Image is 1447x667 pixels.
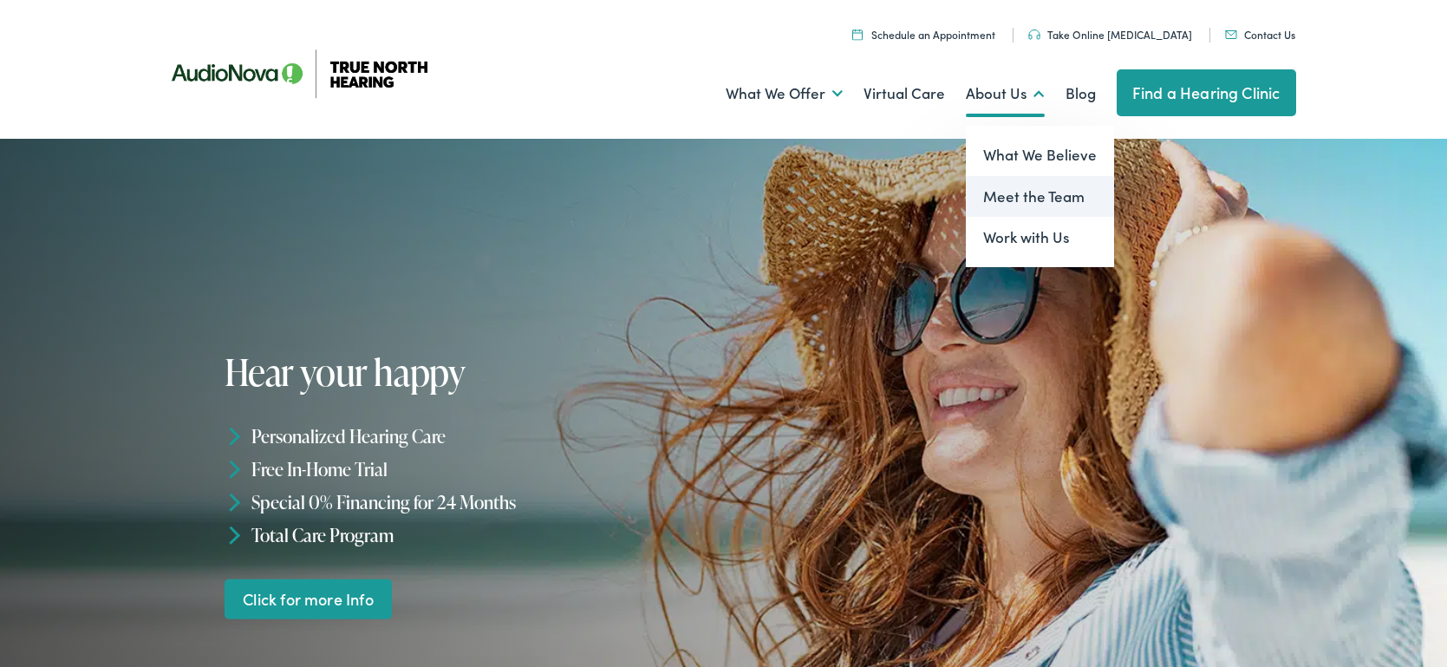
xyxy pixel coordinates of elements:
a: About Us [966,62,1045,126]
a: Find a Hearing Clinic [1117,69,1296,116]
img: Icon symbolizing a calendar in color code ffb348 [852,29,863,40]
a: Take Online [MEDICAL_DATA] [1028,27,1192,42]
a: Work with Us [966,217,1114,258]
a: Schedule an Appointment [852,27,995,42]
a: What We Offer [726,62,843,126]
a: Click for more Info [225,579,393,619]
img: Mail icon in color code ffb348, used for communication purposes [1225,30,1237,39]
li: Personalized Hearing Care [225,420,731,453]
a: Meet the Team [966,176,1114,218]
a: Contact Us [1225,27,1295,42]
h1: Hear your happy [225,352,731,392]
a: What We Believe [966,134,1114,176]
li: Free In-Home Trial [225,453,731,486]
img: Headphones icon in color code ffb348 [1028,29,1040,40]
a: Virtual Care [864,62,945,126]
a: Blog [1066,62,1096,126]
li: Total Care Program [225,518,731,551]
li: Special 0% Financing for 24 Months [225,486,731,519]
